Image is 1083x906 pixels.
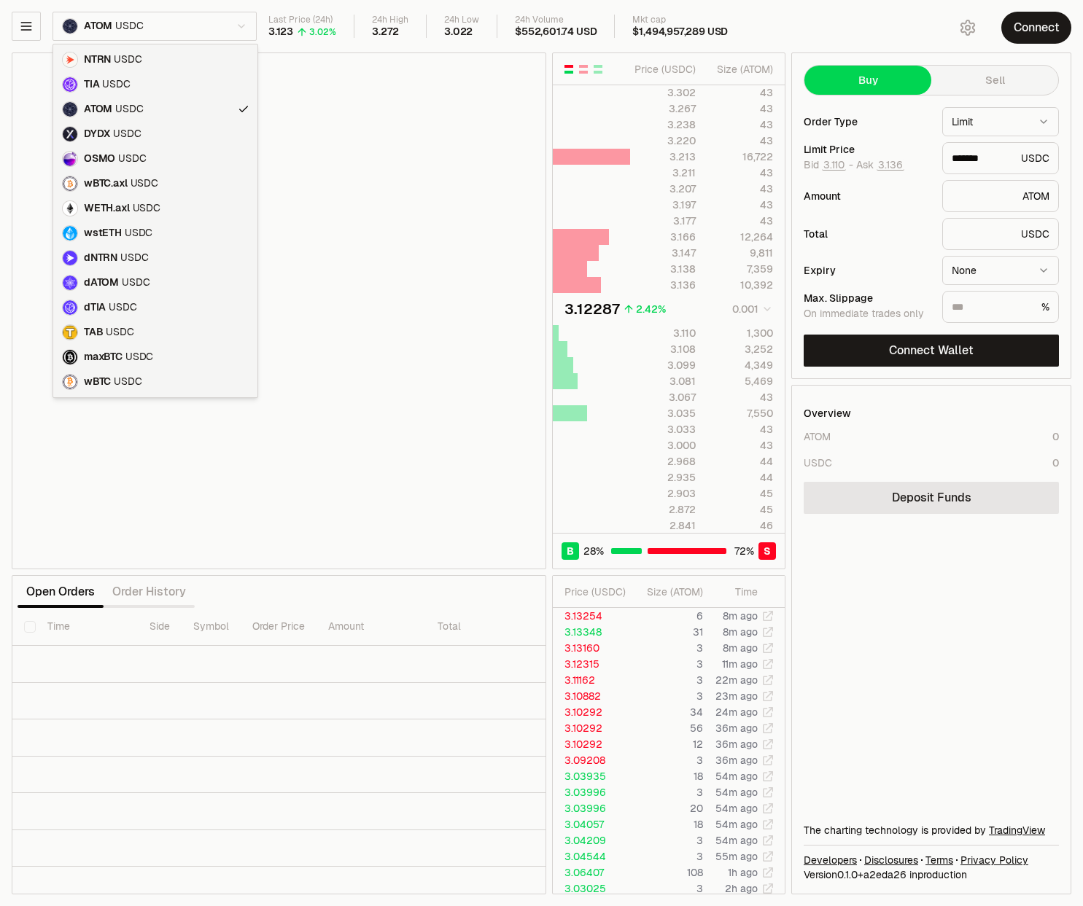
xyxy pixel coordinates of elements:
[63,276,77,290] img: dATOM Logo
[115,103,143,116] span: USDC
[84,177,128,190] span: wBTC.axl
[63,176,77,191] img: wBTC.axl Logo
[63,300,77,315] img: dTIA Logo
[63,375,77,389] img: wBTC Logo
[84,276,119,289] span: dATOM
[102,78,130,91] span: USDC
[131,177,158,190] span: USDC
[84,251,117,265] span: dNTRN
[63,350,77,364] img: maxBTC Logo
[84,227,122,240] span: wstETH
[133,202,160,215] span: USDC
[114,53,141,66] span: USDC
[84,301,106,314] span: dTIA
[106,326,133,339] span: USDC
[84,351,123,364] span: maxBTC
[84,78,99,91] span: TIA
[84,103,112,116] span: ATOM
[109,301,136,314] span: USDC
[63,152,77,166] img: OSMO Logo
[63,77,77,92] img: TIA Logo
[63,127,77,141] img: DYDX Logo
[84,326,103,339] span: TAB
[120,251,148,265] span: USDC
[125,227,152,240] span: USDC
[122,276,150,289] span: USDC
[63,52,77,67] img: NTRN Logo
[84,152,115,165] span: OSMO
[118,152,146,165] span: USDC
[125,351,153,364] span: USDC
[84,202,130,215] span: WETH.axl
[63,226,77,241] img: wstETH Logo
[63,251,77,265] img: dNTRN Logo
[84,375,111,388] span: wBTC
[63,325,77,340] img: TAB Logo
[84,53,111,66] span: NTRN
[84,128,110,141] span: DYDX
[63,102,77,117] img: ATOM Logo
[114,375,141,388] span: USDC
[63,201,77,216] img: WETH.axl Logo
[113,128,141,141] span: USDC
